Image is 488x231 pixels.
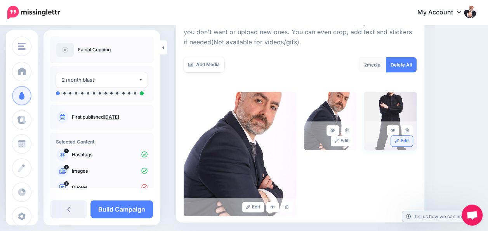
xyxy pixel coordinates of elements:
p: First published [72,114,148,121]
div: media [358,57,386,72]
span: 1 [64,181,69,186]
img: JJPQXQWFJRZ9OBPUXPON9GOZSICT5IRM_large.jpg [364,92,417,150]
div: 2 month blast [62,75,138,84]
p: Hashtags [72,151,148,158]
a: Delete All [386,57,417,72]
span: 2 [64,165,69,170]
a: My Account [410,3,476,22]
a: Edit [391,136,413,146]
a: Add Media [184,57,224,72]
a: Edit [242,202,264,212]
img: menu.png [18,43,26,50]
span: 5 [64,149,69,153]
p: Images [72,168,148,175]
a: Tell us how we can improve [402,211,479,222]
div: Select Media [184,13,417,216]
img: 0AFVH576KI1AT5UZO76ONWYPYQZK0DFU_large.jpg [184,92,296,216]
a: Edit [331,136,353,146]
h4: Selected Content [56,139,148,145]
button: 2 month blast [56,72,148,87]
img: HWNS0N9WPVA93J7654210AL4HF2SIQ7P_large.jpg [304,92,356,150]
p: Next, let's make sure we have the best media for this campaign. Delete those you don't want or up... [184,17,417,47]
p: Facial Cupping [78,46,111,54]
span: 2 [364,62,367,68]
a: [DATE] [104,114,119,120]
p: Quotes [72,184,148,191]
img: article-default-image-icon.png [56,43,74,57]
img: Missinglettr [7,6,60,19]
div: Open chat [462,205,483,226]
